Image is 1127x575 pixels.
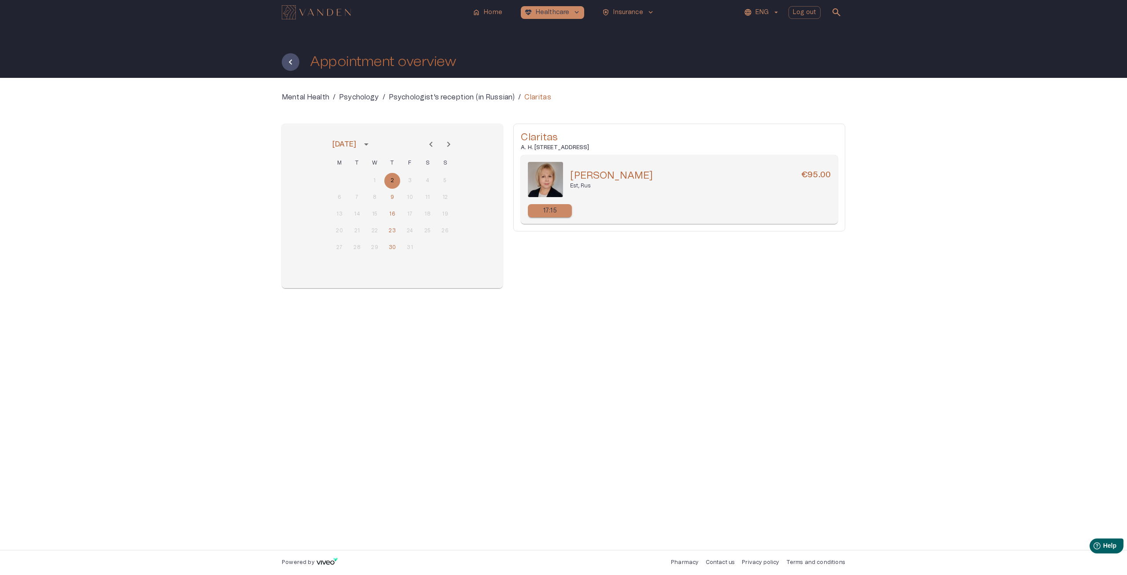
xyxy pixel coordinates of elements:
[384,173,400,189] button: 2
[518,92,521,103] p: /
[801,169,831,182] h6: €95.00
[367,154,383,172] span: Wednesday
[831,7,842,18] span: search
[384,190,400,205] button: 9
[331,154,347,172] span: Monday
[793,8,816,17] p: Log out
[828,4,845,21] button: open search modal
[786,560,845,565] a: Terms and conditions
[543,206,557,216] p: 17:15
[282,92,329,103] a: Mental Health
[384,154,400,172] span: Thursday
[521,131,838,144] h5: Claritas
[570,169,653,182] h5: [PERSON_NAME]
[339,92,379,103] a: Psychology
[1058,535,1127,560] iframe: Help widget launcher
[282,5,351,19] img: Vanden logo
[402,154,418,172] span: Friday
[384,240,400,256] button: 30
[384,206,400,222] button: 16
[282,559,314,566] p: Powered by
[472,8,480,16] span: home
[671,560,698,565] a: Pharmacy
[524,8,532,16] span: ecg_heart
[440,136,457,153] button: Next month
[755,8,768,17] p: ENG
[422,136,440,153] button: Previous month
[437,154,453,172] span: Sunday
[742,560,779,565] a: Privacy policy
[383,92,385,103] p: /
[528,204,572,217] div: 17:15
[469,6,507,19] button: homeHome
[524,92,551,103] p: Claritas
[484,8,502,17] p: Home
[384,223,400,239] button: 23
[647,8,655,16] span: keyboard_arrow_down
[536,8,570,17] p: Healthcare
[570,182,831,190] p: Est, Rus
[598,6,658,19] button: health_and_safetyInsurancekeyboard_arrow_down
[528,162,563,197] img: 80.png
[349,154,365,172] span: Tuesday
[282,53,299,71] button: Back
[521,6,585,19] button: ecg_heartHealthcarekeyboard_arrow_down
[332,139,356,150] div: [DATE]
[706,559,735,566] p: Contact us
[602,8,610,16] span: health_and_safety
[310,54,456,70] h1: Appointment overview
[788,6,821,19] button: Log out
[420,154,435,172] span: Saturday
[743,6,781,19] button: ENG
[613,8,643,17] p: Insurance
[573,8,581,16] span: keyboard_arrow_down
[282,6,465,18] a: Navigate to homepage
[521,144,838,151] h6: A. H. [STREET_ADDRESS]
[333,92,335,103] p: /
[359,137,374,152] button: calendar view is open, switch to year view
[389,92,515,103] a: Psychologist's reception (in Russian)
[528,204,572,217] a: Select new timeslot for rescheduling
